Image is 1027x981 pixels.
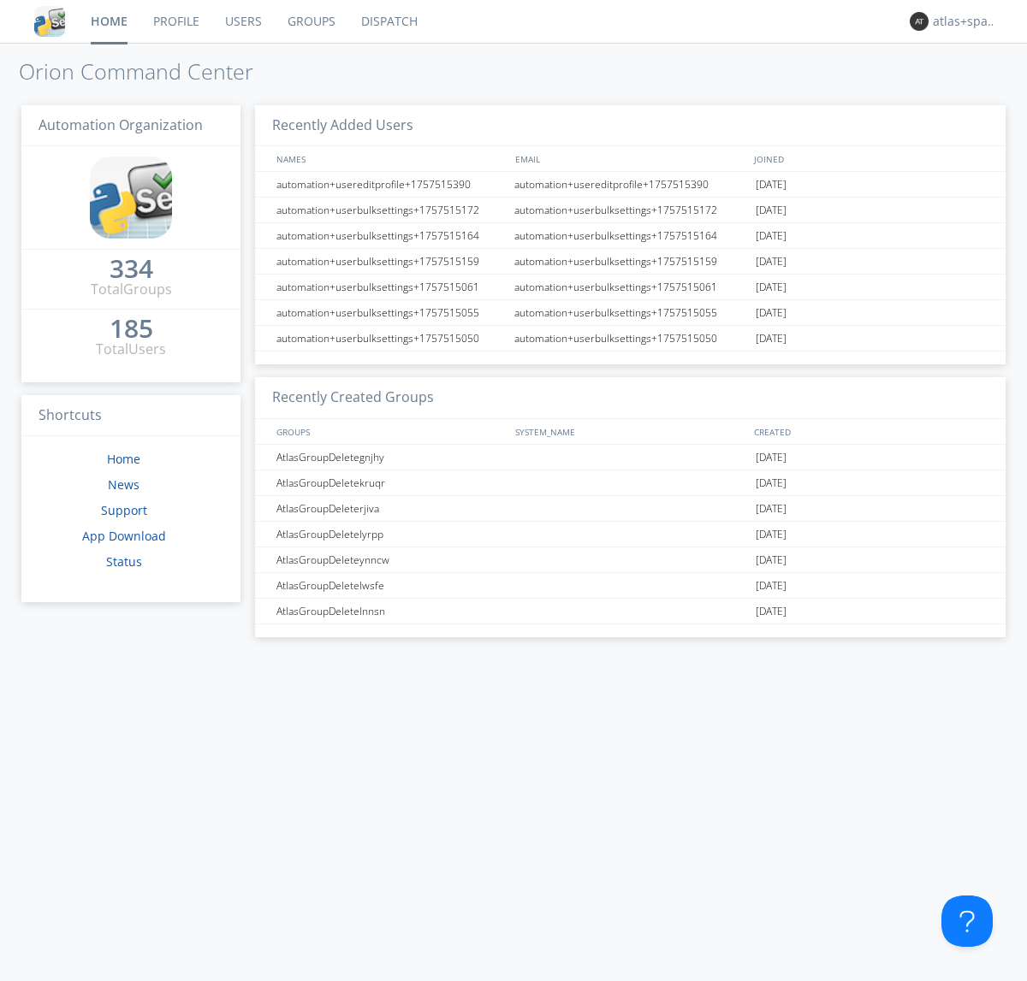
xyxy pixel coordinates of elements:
[272,445,509,470] div: AtlasGroupDeletegnjhy
[510,223,751,248] div: automation+userbulksettings+1757515164
[91,280,172,299] div: Total Groups
[110,320,153,340] a: 185
[910,12,929,31] img: 373638.png
[272,326,509,351] div: automation+userbulksettings+1757515050
[255,198,1006,223] a: automation+userbulksettings+1757515172automation+userbulksettings+1757515172[DATE]
[272,573,509,598] div: AtlasGroupDeletelwsfe
[272,599,509,623] div: AtlasGroupDeletelnnsn
[272,496,509,521] div: AtlasGroupDeleterjiva
[510,249,751,274] div: automation+userbulksettings+1757515159
[255,249,1006,275] a: automation+userbulksettings+1757515159automation+userbulksettings+1757515159[DATE]
[272,223,509,248] div: automation+userbulksettings+1757515164
[255,522,1006,547] a: AtlasGroupDeletelyrpp[DATE]
[107,451,140,467] a: Home
[255,223,1006,249] a: automation+userbulksettings+1757515164automation+userbulksettings+1757515164[DATE]
[510,198,751,222] div: automation+userbulksettings+1757515172
[941,895,993,947] iframe: Toggle Customer Support
[34,6,65,37] img: cddb5a64eb264b2086981ab96f4c1ba7
[756,496,787,522] span: [DATE]
[90,157,172,239] img: cddb5a64eb264b2086981ab96f4c1ba7
[272,198,509,222] div: automation+userbulksettings+1757515172
[933,13,997,30] div: atlas+spanish0002
[272,275,509,299] div: automation+userbulksettings+1757515061
[272,470,509,495] div: AtlasGroupDeletekruqr
[756,300,787,326] span: [DATE]
[101,502,147,518] a: Support
[510,326,751,351] div: automation+userbulksettings+1757515050
[272,146,507,171] div: NAMES
[255,547,1006,573] a: AtlasGroupDeleteynncw[DATE]
[756,445,787,470] span: [DATE]
[255,599,1006,624] a: AtlasGroupDeletelnnsn[DATE]
[21,395,240,437] h3: Shortcuts
[510,300,751,325] div: automation+userbulksettings+1757515055
[255,105,1006,147] h3: Recently Added Users
[756,470,787,496] span: [DATE]
[255,300,1006,326] a: automation+userbulksettings+1757515055automation+userbulksettings+1757515055[DATE]
[255,326,1006,352] a: automation+userbulksettings+1757515050automation+userbulksettings+1757515050[DATE]
[272,419,507,444] div: GROUPS
[255,172,1006,198] a: automation+usereditprofile+1757515390automation+usereditprofile+1757515390[DATE]
[272,249,509,274] div: automation+userbulksettings+1757515159
[756,326,787,352] span: [DATE]
[96,340,166,359] div: Total Users
[756,547,787,573] span: [DATE]
[756,249,787,275] span: [DATE]
[255,573,1006,599] a: AtlasGroupDeletelwsfe[DATE]
[750,146,989,171] div: JOINED
[511,146,750,171] div: EMAIL
[255,377,1006,419] h3: Recently Created Groups
[255,496,1006,522] a: AtlasGroupDeleterjiva[DATE]
[750,419,989,444] div: CREATED
[511,419,750,444] div: SYSTEM_NAME
[255,445,1006,470] a: AtlasGroupDeletegnjhy[DATE]
[110,320,153,337] div: 185
[756,172,787,198] span: [DATE]
[756,599,787,624] span: [DATE]
[272,522,509,547] div: AtlasGroupDeletelyrpp
[39,115,203,134] span: Automation Organization
[756,522,787,547] span: [DATE]
[82,528,166,544] a: App Download
[756,223,787,249] span: [DATE]
[510,172,751,197] div: automation+usereditprofile+1757515390
[756,275,787,300] span: [DATE]
[272,547,509,572] div: AtlasGroupDeleteynncw
[272,300,509,325] div: automation+userbulksettings+1757515055
[756,198,787,223] span: [DATE]
[756,573,787,599] span: [DATE]
[110,260,153,280] a: 334
[255,470,1006,496] a: AtlasGroupDeletekruqr[DATE]
[510,275,751,299] div: automation+userbulksettings+1757515061
[272,172,509,197] div: automation+usereditprofile+1757515390
[255,275,1006,300] a: automation+userbulksettings+1757515061automation+userbulksettings+1757515061[DATE]
[108,476,140,493] a: News
[106,553,142,570] a: Status
[110,260,153,277] div: 334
